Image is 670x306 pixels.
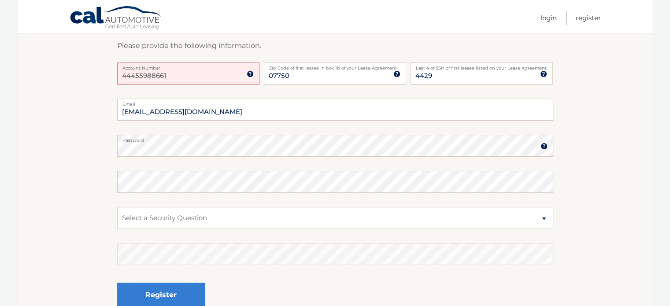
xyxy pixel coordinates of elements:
label: Zip Code of first lessee in box 1b of your Lease Agreement [264,63,406,70]
img: tooltip.svg [540,70,547,77]
label: Email [117,99,553,106]
img: tooltip.svg [540,143,548,150]
input: SSN or EIN (last 4 digits only) [411,63,553,85]
a: Cal Automotive [70,6,162,31]
label: Last 4 of SSN of first lessee listed on your Lease Agreement [411,63,553,70]
label: Account Number [117,63,259,70]
p: Please provide the following information. [117,40,553,52]
img: tooltip.svg [247,70,254,77]
input: Account Number [117,63,259,85]
a: Login [540,11,557,25]
input: Zip Code [264,63,406,85]
input: Email [117,99,553,121]
a: Register [576,11,601,25]
img: tooltip.svg [393,70,400,77]
label: Password [117,135,553,142]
